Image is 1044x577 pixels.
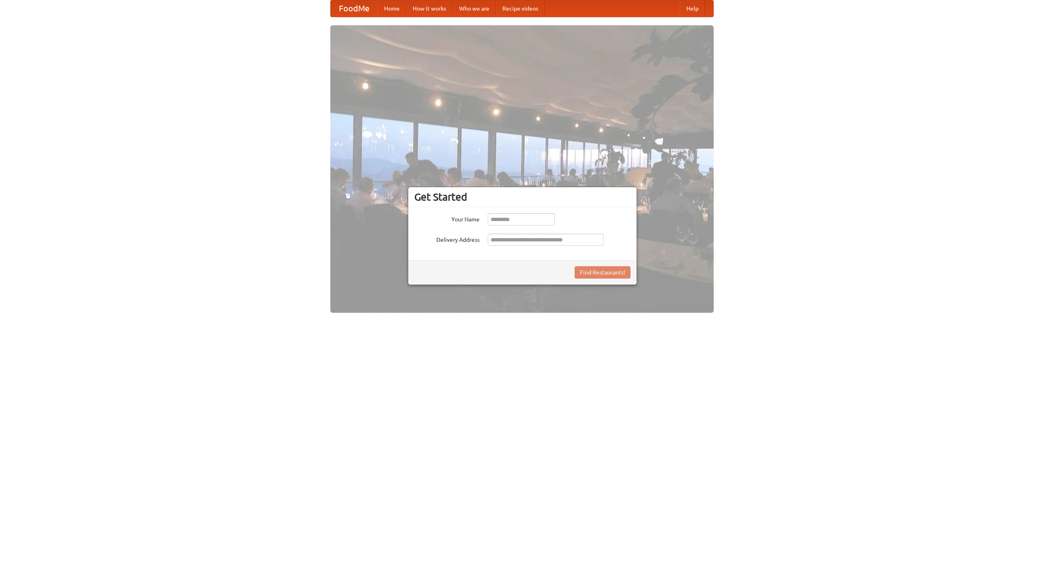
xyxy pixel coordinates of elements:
a: How it works [406,0,453,17]
a: Recipe videos [496,0,545,17]
a: Help [680,0,705,17]
h3: Get Started [414,191,630,203]
a: Home [378,0,406,17]
label: Delivery Address [414,234,480,244]
button: Find Restaurants! [575,266,630,279]
label: Your Name [414,213,480,223]
a: Who we are [453,0,496,17]
a: FoodMe [331,0,378,17]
